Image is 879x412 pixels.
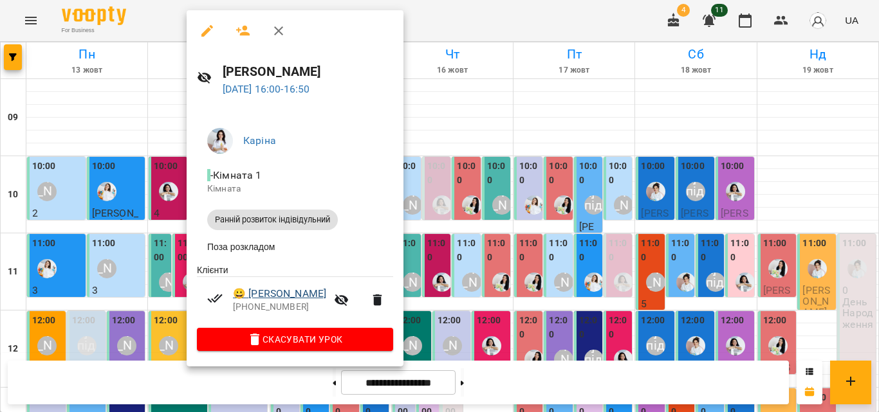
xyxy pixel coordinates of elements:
svg: Візит сплачено [207,291,223,306]
h6: [PERSON_NAME] [223,62,393,82]
p: Кімната [207,183,383,195]
img: 8a6d30e1977ec309429827344185c081.jpg [207,128,233,154]
span: Скасувати Урок [207,332,383,347]
a: Каріна [243,134,276,147]
a: [DATE] 16:00-16:50 [223,83,310,95]
button: Скасувати Урок [197,328,393,351]
span: - Кімната 1 [207,169,264,181]
p: [PHONE_NUMBER] [233,301,326,314]
a: 😀 [PERSON_NAME] [233,286,326,301]
ul: Клієнти [197,264,393,328]
span: Ранній розвиток індівідульний [207,214,338,226]
li: Поза розкладом [197,235,393,258]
